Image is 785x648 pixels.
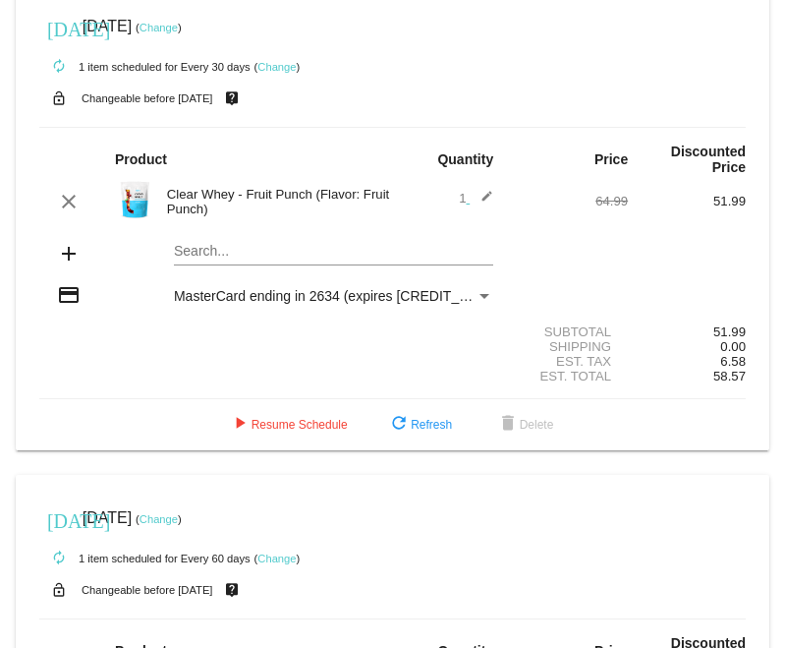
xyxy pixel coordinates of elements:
div: Shipping [510,339,628,354]
mat-icon: autorenew [47,55,71,79]
strong: Product [115,151,167,167]
mat-icon: credit_card [57,283,81,307]
mat-icon: lock_open [47,577,71,603]
div: Subtotal [510,324,628,339]
a: Change [140,22,178,33]
span: Refresh [387,418,452,432]
strong: Quantity [437,151,493,167]
small: 1 item scheduled for Every 60 days [39,553,251,564]
a: Change [257,61,296,73]
span: Delete [496,418,554,432]
div: Est. Tax [510,354,628,369]
mat-icon: delete [496,413,520,437]
mat-icon: edit [470,190,493,213]
input: Search... [174,244,493,260]
a: Change [140,513,178,525]
mat-icon: add [57,242,81,265]
button: Resume Schedule [212,407,364,442]
mat-icon: clear [57,190,81,213]
div: 64.99 [510,194,628,208]
mat-icon: [DATE] [47,507,71,531]
span: 6.58 [720,354,746,369]
strong: Discounted Price [671,144,746,175]
div: 51.99 [628,324,746,339]
mat-icon: live_help [220,577,244,603]
small: 1 item scheduled for Every 30 days [39,61,251,73]
div: 51.99 [628,194,746,208]
button: Refresh [371,407,468,442]
span: 1 [459,191,493,206]
span: 0.00 [720,339,746,354]
mat-icon: refresh [387,413,411,437]
mat-icon: play_arrow [228,413,252,437]
div: Clear Whey - Fruit Punch (Flavor: Fruit Punch) [157,187,393,216]
mat-icon: [DATE] [47,16,71,39]
span: MasterCard ending in 2634 (expires [CREDIT_CARD_DATA]) [174,288,549,304]
button: Delete [480,407,570,442]
strong: Price [594,151,628,167]
small: ( ) [136,22,182,33]
mat-select: Payment Method [174,288,493,304]
small: Changeable before [DATE] [82,92,213,104]
small: ( ) [136,513,182,525]
small: Changeable before [DATE] [82,584,213,596]
span: Resume Schedule [228,418,348,432]
small: ( ) [254,61,301,73]
small: ( ) [254,553,301,564]
span: 58.57 [713,369,746,383]
mat-icon: autorenew [47,547,71,570]
img: Image-1-Carousel-Clear-Whey-Fruit-Punch.png [115,180,154,219]
div: Est. Total [510,369,628,383]
mat-icon: lock_open [47,86,71,111]
mat-icon: live_help [220,86,244,111]
a: Change [257,553,296,564]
